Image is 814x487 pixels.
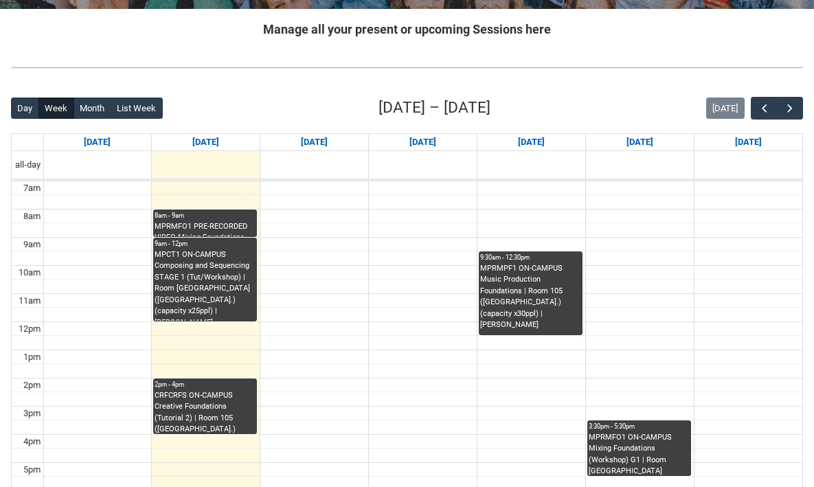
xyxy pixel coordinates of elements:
div: 9am [21,238,43,251]
a: Go to October 11, 2025 [732,134,765,150]
h2: Manage all your present or upcoming Sessions here [11,20,803,38]
a: Go to October 8, 2025 [407,134,439,150]
a: Go to October 10, 2025 [624,134,656,150]
div: 8am [21,209,43,223]
button: [DATE] [706,98,745,120]
div: MPRMFO1 PRE-RECORDED VIDEO Mixing Foundations (Lecture/Tut) | Online | [PERSON_NAME] [155,221,256,236]
div: MPRMFO1 ON-CAMPUS Mixing Foundations (Workshop) G1 | Room [GEOGRAPHIC_DATA] ([GEOGRAPHIC_DATA].) ... [589,432,690,475]
div: 3pm [21,407,43,420]
div: 12pm [16,322,43,336]
div: CRFCRFS ON-CAMPUS Creative Foundations (Tutorial 2) | Room 105 ([GEOGRAPHIC_DATA].) (capacity x30... [155,390,256,433]
div: 9am - 12pm [155,239,256,249]
button: Month [74,98,111,120]
a: Go to October 6, 2025 [190,134,222,150]
button: List Week [111,98,163,120]
div: 7am [21,181,43,195]
div: 5pm [21,463,43,477]
div: 10am [16,266,43,280]
div: 2pm [21,378,43,392]
div: 4pm [21,435,43,449]
div: 8am - 9am [155,211,256,220]
div: MPCT1 ON-CAMPUS Composing and Sequencing STAGE 1 (Tut/Workshop) | Room [GEOGRAPHIC_DATA] ([GEOGRA... [155,249,256,321]
div: 2pm - 4pm [155,380,256,389]
div: 9:30am - 12:30pm [480,253,581,262]
a: Go to October 5, 2025 [81,134,113,150]
a: Go to October 7, 2025 [298,134,330,150]
button: Next Week [777,97,803,120]
h2: [DATE] – [DATE] [378,96,490,120]
div: 1pm [21,350,43,364]
button: Day [11,98,39,120]
img: REDU_GREY_LINE [11,61,803,75]
div: MPRMPF1 ON-CAMPUS Music Production Foundations | Room 105 ([GEOGRAPHIC_DATA].) (capacity x30ppl) ... [480,263,581,331]
span: all-day [12,158,43,172]
div: 11am [16,294,43,308]
button: Previous Week [751,97,777,120]
button: Week [38,98,74,120]
div: 3:30pm - 5:30pm [589,422,690,431]
a: Go to October 9, 2025 [515,134,547,150]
